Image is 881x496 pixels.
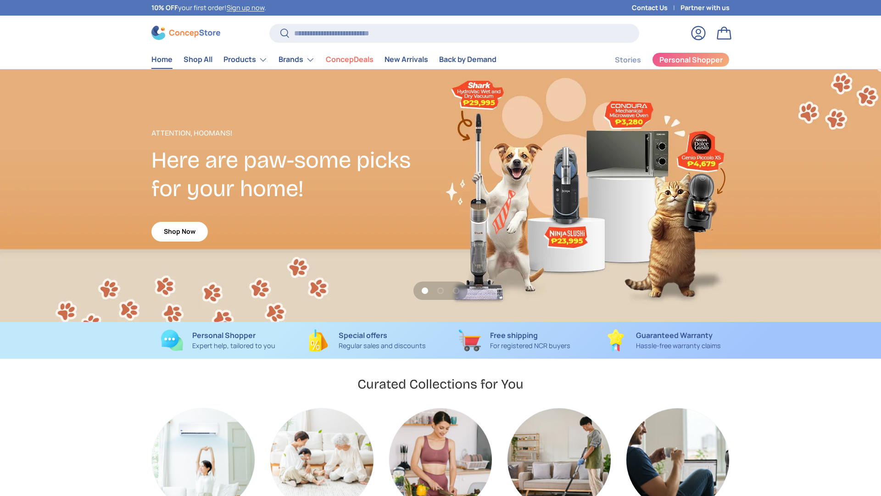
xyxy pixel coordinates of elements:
a: Guaranteed Warranty Hassle-free warranty claims [596,329,730,351]
a: Shop All [184,51,212,68]
a: Back by Demand [439,51,496,68]
nav: Primary [151,51,496,69]
summary: Brands [273,51,320,69]
a: Home [151,51,173,68]
a: New Arrivals [385,51,428,68]
p: Regular sales and discounts [339,341,426,351]
a: Brands [279,51,315,69]
span: Personal Shopper [659,56,723,63]
a: Personal Shopper Expert help, tailored to you [151,329,285,351]
a: Contact Us [632,3,680,13]
h2: Here are paw-some picks for your home! [151,146,440,203]
strong: 10% OFF [151,3,178,12]
p: For registered NCR buyers [490,341,570,351]
a: ConcepDeals [326,51,374,68]
a: Free shipping For registered NCR buyers [448,329,581,351]
a: Partner with us [680,3,730,13]
a: Stories [615,51,641,69]
strong: Free shipping [490,330,538,340]
strong: Special offers [339,330,387,340]
p: Attention, Hoomans! [151,128,440,139]
p: your first order! . [151,3,266,13]
p: Expert help, tailored to you [192,341,275,351]
a: Special offers Regular sales and discounts [300,329,433,351]
nav: Secondary [593,51,730,69]
img: ConcepStore [151,26,220,40]
strong: Personal Shopper [192,330,256,340]
a: Products [223,51,268,69]
h2: Curated Collections for You [357,376,524,393]
a: Sign up now [227,3,264,12]
p: Hassle-free warranty claims [636,341,721,351]
summary: Products [218,51,273,69]
a: Shop Now [151,222,208,242]
strong: Guaranteed Warranty [636,330,713,340]
a: Personal Shopper [652,52,730,67]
